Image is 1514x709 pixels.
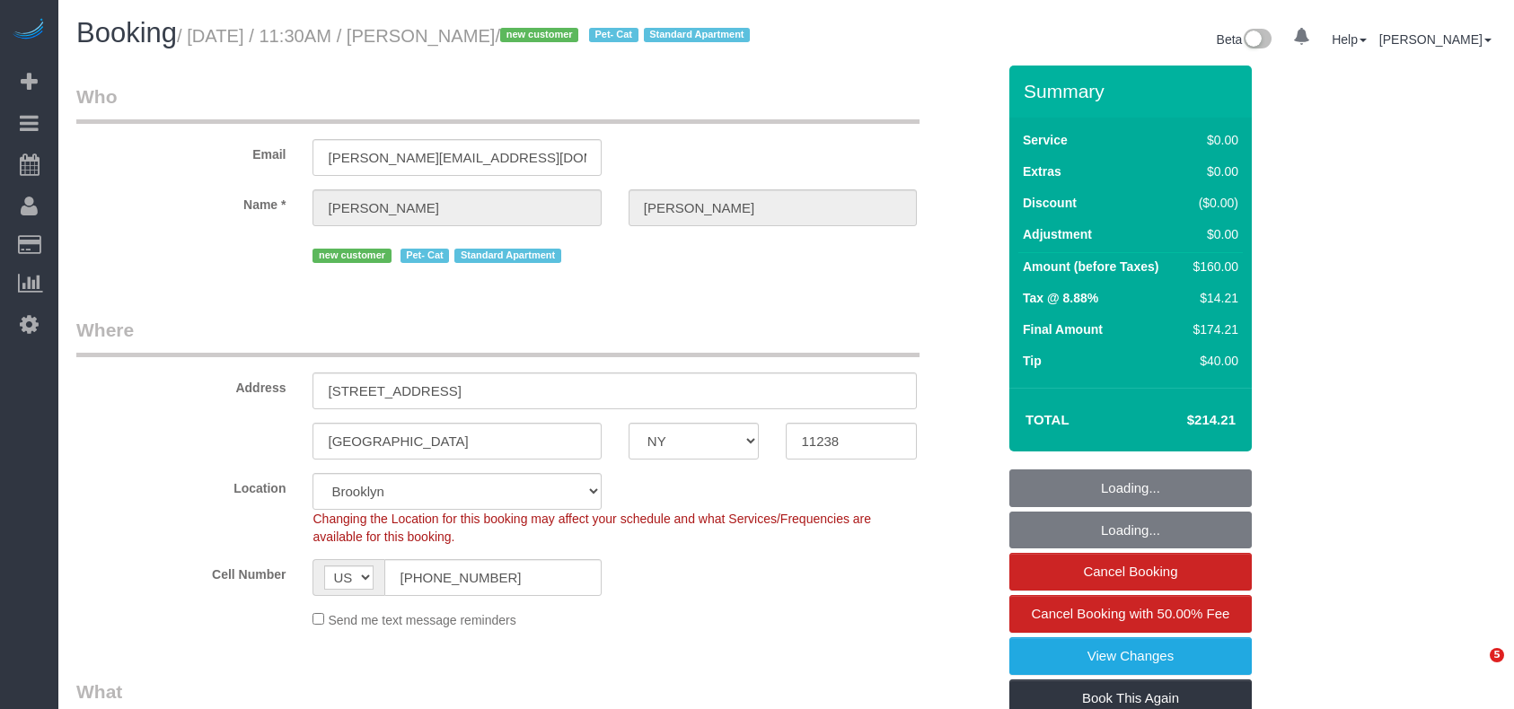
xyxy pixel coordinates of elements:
[1186,131,1238,149] div: $0.00
[629,189,917,226] input: Last Name
[76,17,177,48] span: Booking
[1379,32,1492,47] a: [PERSON_NAME]
[63,473,299,497] label: Location
[1186,289,1238,307] div: $14.21
[1186,320,1238,338] div: $174.21
[1023,320,1103,338] label: Final Amount
[1009,595,1252,633] a: Cancel Booking with 50.00% Fee
[1186,194,1238,212] div: ($0.00)
[1186,162,1238,180] div: $0.00
[1186,352,1238,370] div: $40.00
[76,317,920,357] legend: Where
[454,249,561,263] span: Standard Apartment
[384,559,601,596] input: Cell Number
[1025,412,1069,427] strong: Total
[63,372,299,397] label: Address
[1023,352,1042,370] label: Tip
[1133,413,1236,428] h4: $214.21
[76,83,920,124] legend: Who
[644,28,751,42] span: Standard Apartment
[312,512,871,544] span: Changing the Location for this booking may affect your schedule and what Services/Frequencies are...
[11,18,47,43] img: Automaid Logo
[1217,32,1272,47] a: Beta
[312,423,601,460] input: City
[401,249,450,263] span: Pet- Cat
[1453,648,1496,691] iframe: Intercom live chat
[1032,606,1230,621] span: Cancel Booking with 50.00% Fee
[495,26,755,46] span: /
[1023,289,1098,307] label: Tax @ 8.88%
[63,559,299,583] label: Cell Number
[1332,32,1367,47] a: Help
[63,189,299,214] label: Name *
[328,613,515,627] span: Send me text message reminders
[177,26,755,46] small: / [DATE] / 11:30AM / [PERSON_NAME]
[1023,131,1068,149] label: Service
[312,139,601,176] input: Email
[1023,162,1061,180] label: Extras
[312,249,391,263] span: new customer
[589,28,638,42] span: Pet- Cat
[1242,29,1272,52] img: New interface
[1023,225,1092,243] label: Adjustment
[1024,81,1243,101] h3: Summary
[1490,648,1504,662] span: 5
[1186,258,1238,276] div: $160.00
[500,28,578,42] span: new customer
[786,423,917,460] input: Zip Code
[1023,194,1077,212] label: Discount
[1009,637,1252,675] a: View Changes
[63,139,299,163] label: Email
[1009,553,1252,591] a: Cancel Booking
[1023,258,1158,276] label: Amount (before Taxes)
[312,189,601,226] input: First Name
[1186,225,1238,243] div: $0.00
